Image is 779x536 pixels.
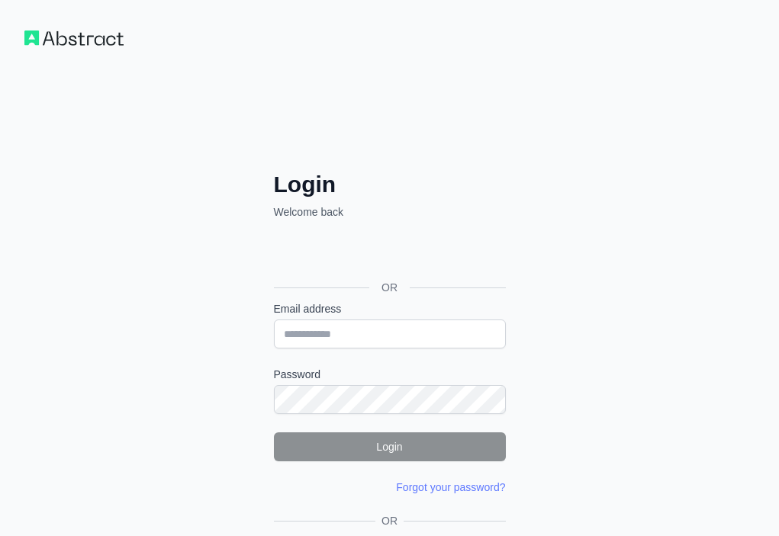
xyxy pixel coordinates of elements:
span: OR [369,280,410,295]
button: Login [274,432,506,461]
h2: Login [274,171,506,198]
p: Welcome back [274,204,506,220]
iframe: Przycisk Zaloguj się przez Google [266,236,510,270]
label: Password [274,367,506,382]
img: Workflow [24,30,124,46]
a: Forgot your password? [396,481,505,493]
span: OR [375,513,404,528]
label: Email address [274,301,506,316]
